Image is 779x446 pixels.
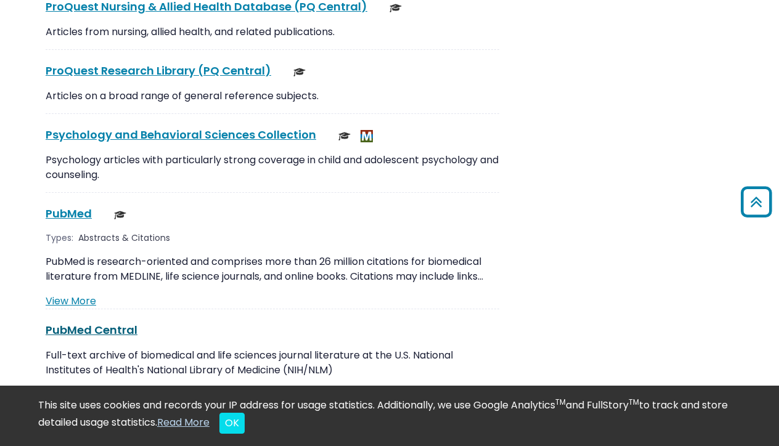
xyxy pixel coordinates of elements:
img: MeL (Michigan electronic Library) [361,130,373,142]
p: Articles on a broad range of general reference subjects. [46,89,499,103]
a: ProQuest Research Library (PQ Central) [46,63,271,78]
p: PubMed is research-oriented and comprises more than 26 million citations for biomedical literatur... [46,254,499,284]
a: Psychology and Behavioral Sciences Collection [46,127,316,142]
p: Full-text archive of biomedical and life sciences journal literature at the U.S. National Institu... [46,348,499,378]
img: Scholarly or Peer Reviewed [293,66,306,78]
img: Scholarly or Peer Reviewed [389,2,402,14]
a: View More [46,294,96,308]
span: Types: [46,232,73,245]
sup: TM [629,397,639,407]
p: Articles from nursing, allied health, and related publications. [46,25,499,39]
div: This site uses cookies and records your IP address for usage statistics. Additionally, we use Goo... [38,398,741,434]
a: Back to Top [736,192,776,213]
button: Close [219,413,245,434]
p: Psychology articles with particularly strong coverage in child and adolescent psychology and coun... [46,153,499,182]
a: PubMed [46,206,92,221]
sup: TM [555,397,566,407]
a: Read More [157,415,210,429]
img: Scholarly or Peer Reviewed [338,130,351,142]
img: Scholarly or Peer Reviewed [114,209,126,221]
a: PubMed Central [46,322,137,338]
div: Abstracts & Citations [78,232,173,245]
